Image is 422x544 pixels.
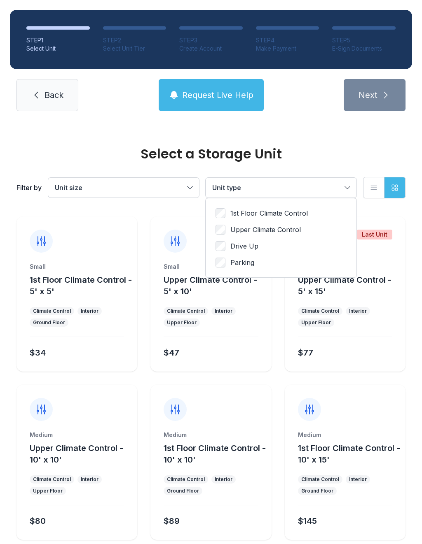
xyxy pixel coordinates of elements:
div: Upper Floor [301,319,331,326]
div: $145 [298,515,317,527]
div: STEP 3 [179,36,243,44]
div: Climate Control [167,476,205,483]
button: 1st Floor Climate Control - 5' x 5' [30,274,134,297]
span: Unit size [55,184,82,192]
div: Climate Control [33,308,71,314]
input: 1st Floor Climate Control [216,208,225,218]
button: Unit size [48,178,199,198]
span: Upper Climate Control [230,225,301,235]
div: Select a Storage Unit [16,147,406,160]
button: 1st Floor Climate Control - 10' x 15' [298,442,402,465]
div: Interior [215,308,232,314]
div: Select Unit Tier [103,44,166,53]
div: Upper Floor [33,488,63,494]
div: Interior [349,476,367,483]
span: 1st Floor Climate Control - 5' x 5' [30,275,132,296]
div: Small [30,263,124,271]
span: 1st Floor Climate Control [230,208,308,218]
button: Unit type [206,178,356,198]
div: STEP 4 [256,36,319,44]
span: Request Live Help [182,89,253,101]
span: Unit type [212,184,241,192]
div: Medium [298,431,392,439]
div: Small [164,263,258,271]
span: Upper Climate Control - 5' x 10' [164,275,257,296]
div: Interior [215,476,232,483]
div: $47 [164,347,179,358]
div: STEP 5 [332,36,396,44]
div: Select Unit [26,44,90,53]
div: $77 [298,347,313,358]
div: Ground Floor [301,488,333,494]
div: $89 [164,515,180,527]
div: Interior [349,308,367,314]
div: STEP 1 [26,36,90,44]
div: Climate Control [167,308,205,314]
div: Ground Floor [33,319,65,326]
div: Interior [81,476,98,483]
div: E-Sign Documents [332,44,396,53]
span: 1st Floor Climate Control - 10' x 10' [164,443,266,465]
button: Upper Climate Control - 10' x 10' [30,442,134,465]
div: $80 [30,515,46,527]
input: Parking [216,258,225,267]
div: Ground Floor [167,488,199,494]
button: Upper Climate Control - 5' x 10' [164,274,268,297]
div: Interior [81,308,98,314]
span: Next [359,89,377,101]
input: Upper Climate Control [216,225,225,235]
div: Make Payment [256,44,319,53]
div: Create Account [179,44,243,53]
div: $34 [30,347,46,358]
span: Drive Up [230,241,258,251]
div: Last Unit [357,230,392,239]
div: Upper Floor [167,319,197,326]
div: Medium [164,431,258,439]
span: Upper Climate Control - 10' x 10' [30,443,123,465]
div: Climate Control [301,476,339,483]
div: Medium [30,431,124,439]
span: Parking [230,258,254,267]
button: 1st Floor Climate Control - 10' x 10' [164,442,268,465]
input: Drive Up [216,241,225,251]
div: STEP 2 [103,36,166,44]
span: Back [45,89,63,101]
div: Filter by [16,183,42,193]
div: Climate Control [301,308,339,314]
button: Upper Climate Control - 5' x 15' [298,274,402,297]
div: Climate Control [33,476,71,483]
span: 1st Floor Climate Control - 10' x 15' [298,443,400,465]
